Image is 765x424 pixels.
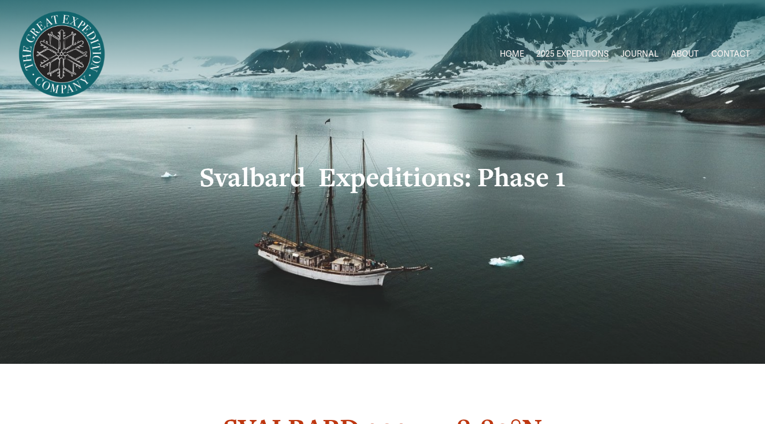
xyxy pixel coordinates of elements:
[199,159,566,194] strong: Svalbard Expeditions: Phase 1
[15,8,109,101] img: Arctic Expeditions
[671,46,699,63] a: ABOUT
[536,47,608,62] span: 2025 EXPEDITIONS
[500,46,524,63] a: HOME
[536,46,608,63] a: folder dropdown
[621,46,659,63] a: JOURNAL
[711,46,750,63] a: CONTACT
